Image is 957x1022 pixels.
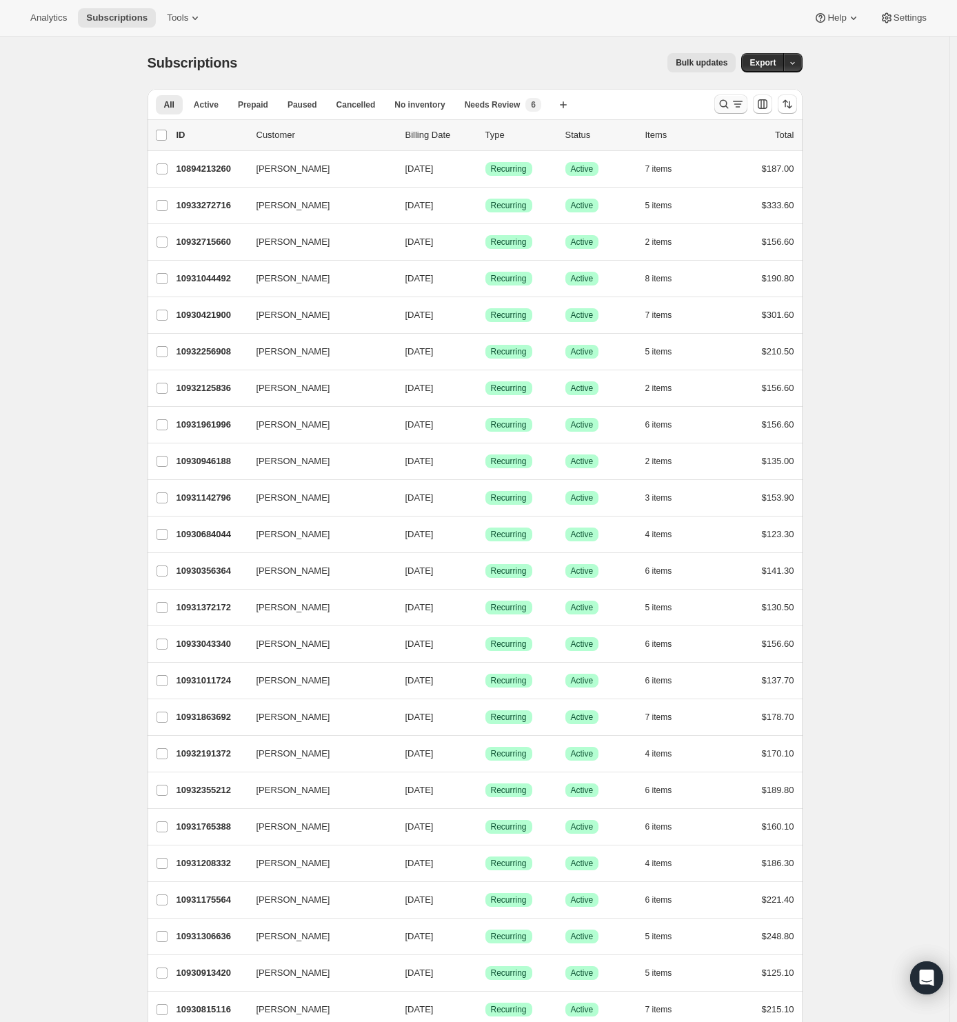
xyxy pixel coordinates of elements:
span: 5 items [645,931,672,942]
span: [PERSON_NAME] [256,674,330,688]
span: $187.00 [762,163,794,174]
span: 4 items [645,858,672,869]
p: 10931208332 [177,856,245,870]
div: 10931765388[PERSON_NAME][DATE]SuccessRecurringSuccessActive6 items$160.10 [177,817,794,836]
button: [PERSON_NAME] [248,670,386,692]
p: 10931372172 [177,601,245,614]
div: 10932355212[PERSON_NAME][DATE]SuccessRecurringSuccessActive6 items$189.80 [177,781,794,800]
div: Items [645,128,714,142]
button: 8 items [645,269,687,288]
span: Subscriptions [148,55,238,70]
span: Recurring [491,894,527,905]
span: [DATE] [405,492,434,503]
span: Analytics [30,12,67,23]
span: 6 items [645,894,672,905]
button: 5 items [645,342,687,361]
span: Subscriptions [86,12,148,23]
button: 4 items [645,854,687,873]
div: 10932715660[PERSON_NAME][DATE]SuccessRecurringSuccessActive2 items$156.60 [177,232,794,252]
span: 7 items [645,310,672,321]
span: Active [571,273,594,284]
button: Sort the results [778,94,797,114]
button: 2 items [645,379,687,398]
p: 10933043340 [177,637,245,651]
span: 6 items [645,639,672,650]
p: Total [775,128,794,142]
button: [PERSON_NAME] [248,962,386,984]
span: Cancelled [336,99,376,110]
button: 6 items [645,561,687,581]
span: $190.80 [762,273,794,283]
span: 4 items [645,529,672,540]
span: [PERSON_NAME] [256,381,330,395]
span: [DATE] [405,419,434,430]
p: ID [177,128,245,142]
span: Active [571,383,594,394]
span: Recurring [491,310,527,321]
div: 10932256908[PERSON_NAME][DATE]SuccessRecurringSuccessActive5 items$210.50 [177,342,794,361]
span: Recurring [491,492,527,503]
span: Active [571,163,594,174]
span: 6 items [645,785,672,796]
span: Paused [288,99,317,110]
span: $156.60 [762,237,794,247]
button: [PERSON_NAME] [248,158,386,180]
button: [PERSON_NAME] [248,414,386,436]
div: 10930356364[PERSON_NAME][DATE]SuccessRecurringSuccessActive6 items$141.30 [177,561,794,581]
span: Help [827,12,846,23]
span: Recurring [491,1004,527,1015]
span: [DATE] [405,602,434,612]
div: 10931208332[PERSON_NAME][DATE]SuccessRecurringSuccessActive4 items$186.30 [177,854,794,873]
span: Recurring [491,968,527,979]
button: Search and filter results [714,94,747,114]
span: $178.70 [762,712,794,722]
span: Recurring [491,602,527,613]
span: Recurring [491,273,527,284]
button: [PERSON_NAME] [248,816,386,838]
p: 10931011724 [177,674,245,688]
span: 5 items [645,968,672,979]
span: Active [571,237,594,248]
button: [PERSON_NAME] [248,268,386,290]
span: Recurring [491,821,527,832]
span: Active [571,200,594,211]
p: 10931961996 [177,418,245,432]
span: Active [571,456,594,467]
p: Customer [256,128,394,142]
span: Active [571,492,594,503]
span: Recurring [491,419,527,430]
span: 4 items [645,748,672,759]
span: 6 items [645,675,672,686]
button: [PERSON_NAME] [248,560,386,582]
button: 7 items [645,708,687,727]
button: 5 items [645,963,687,983]
span: [DATE] [405,931,434,941]
span: Recurring [491,785,527,796]
div: 10931961996[PERSON_NAME][DATE]SuccessRecurringSuccessActive6 items$156.60 [177,415,794,434]
span: $210.50 [762,346,794,357]
span: [PERSON_NAME] [256,930,330,943]
button: [PERSON_NAME] [248,743,386,765]
div: 10931175564[PERSON_NAME][DATE]SuccessRecurringSuccessActive6 items$221.40 [177,890,794,910]
button: 6 items [645,890,687,910]
span: [PERSON_NAME] [256,491,330,505]
span: [DATE] [405,163,434,174]
span: $170.10 [762,748,794,759]
span: Settings [894,12,927,23]
div: IDCustomerBilling DateTypeStatusItemsTotal [177,128,794,142]
span: Recurring [491,712,527,723]
span: [PERSON_NAME] [256,454,330,468]
button: 6 items [645,817,687,836]
button: [PERSON_NAME] [248,706,386,728]
span: [DATE] [405,565,434,576]
span: [DATE] [405,639,434,649]
span: [DATE] [405,310,434,320]
span: [DATE] [405,858,434,868]
p: 10931765388 [177,820,245,834]
span: $141.30 [762,565,794,576]
span: Active [571,639,594,650]
span: 6 [531,99,536,110]
span: [PERSON_NAME] [256,272,330,285]
span: $215.10 [762,1004,794,1014]
p: 10930913420 [177,966,245,980]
